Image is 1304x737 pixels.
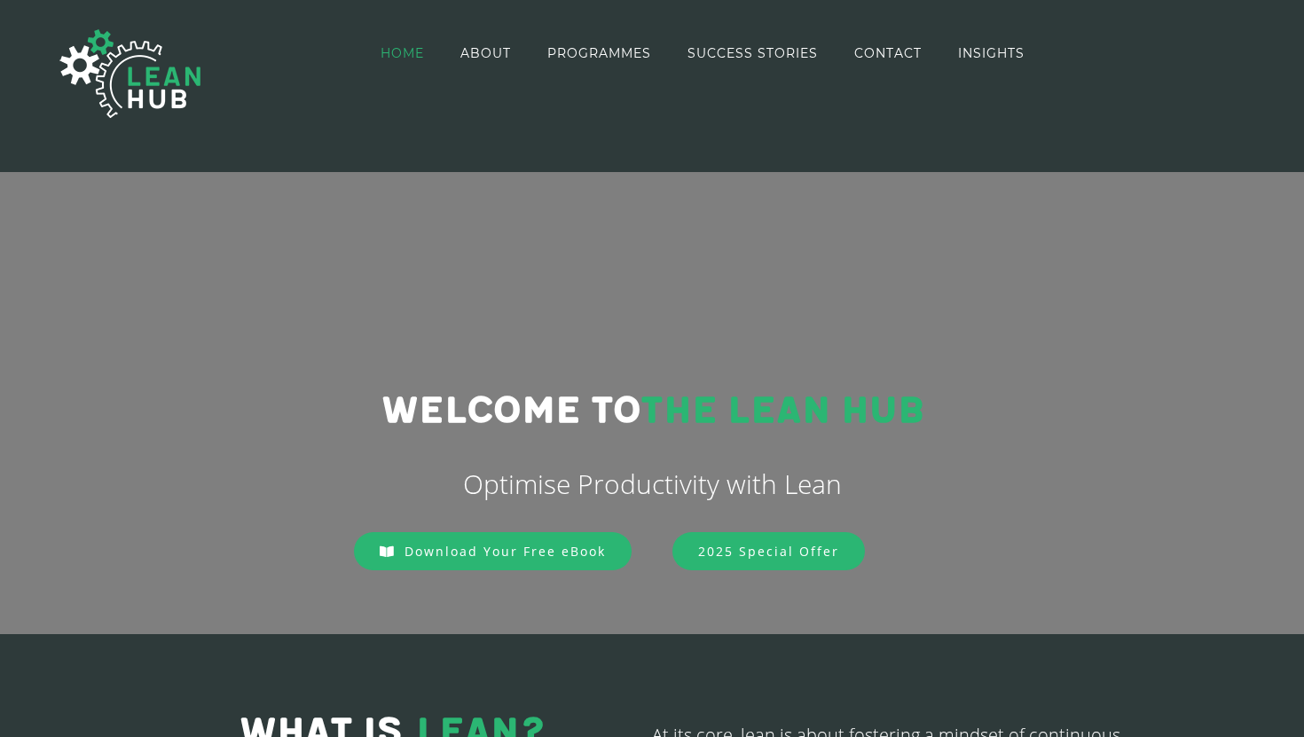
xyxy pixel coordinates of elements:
span: INSIGHTS [958,47,1025,59]
img: The Lean Hub | Optimising productivity with Lean Logo [42,11,219,137]
a: ABOUT [460,2,511,104]
span: SUCCESS STORIES [687,47,818,59]
span: PROGRAMMES [547,47,651,59]
a: INSIGHTS [958,2,1025,104]
a: PROGRAMMES [547,2,651,104]
span: THE LEAN HUB [640,388,923,434]
span: Optimise Productivity with Lean [463,466,842,502]
span: CONTACT [854,47,922,59]
nav: Main Menu [381,2,1025,104]
span: Download Your Free eBook [405,543,606,560]
span: Welcome to [381,388,640,434]
a: SUCCESS STORIES [687,2,818,104]
a: CONTACT [854,2,922,104]
span: ABOUT [460,47,511,59]
a: Download Your Free eBook [354,532,632,570]
span: HOME [381,47,424,59]
a: HOME [381,2,424,104]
